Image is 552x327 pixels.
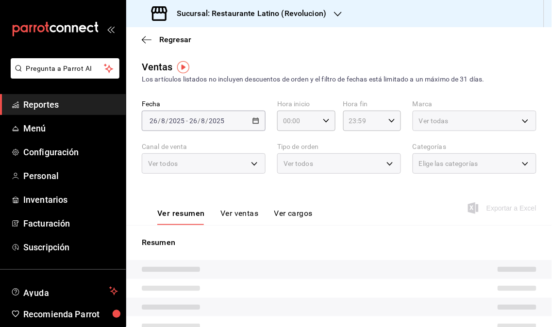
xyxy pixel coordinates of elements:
input: -- [201,117,206,125]
span: Suscripción [23,241,118,254]
p: Resumen [142,237,536,248]
button: Ver resumen [157,209,205,225]
span: / [166,117,168,125]
input: -- [149,117,158,125]
span: Recomienda Parrot [23,308,118,321]
input: -- [189,117,198,125]
span: Elige las categorías [419,159,478,168]
div: Los artículos listados no incluyen descuentos de orden y el filtro de fechas está limitado a un m... [142,74,536,84]
label: Hora fin [343,101,401,108]
button: Ver ventas [220,209,259,225]
div: Ventas [142,60,173,74]
h3: Sucursal: Restaurante Latino (Revolucion) [169,8,326,19]
label: Hora inicio [277,101,335,108]
input: ---- [209,117,225,125]
label: Canal de venta [142,144,266,150]
span: Reportes [23,98,118,111]
button: Ver cargos [274,209,313,225]
span: - [186,117,188,125]
button: open_drawer_menu [107,25,115,33]
span: Pregunta a Parrot AI [26,64,104,74]
span: Facturación [23,217,118,230]
span: Configuración [23,146,118,159]
span: / [206,117,209,125]
a: Pregunta a Parrot AI [7,70,119,81]
button: Regresar [142,35,191,44]
label: Tipo de orden [277,144,401,150]
label: Marca [413,101,536,108]
span: Personal [23,169,118,182]
label: Categorías [413,144,536,150]
span: Menú [23,122,118,135]
span: Ver todos [284,159,313,168]
span: Ayuda [23,285,105,297]
button: Pregunta a Parrot AI [11,58,119,79]
span: Ver todas [419,116,449,126]
label: Fecha [142,101,266,108]
span: Ver todos [148,159,178,168]
span: / [158,117,161,125]
img: Tooltip marker [177,61,189,73]
span: / [198,117,201,125]
input: ---- [168,117,185,125]
span: Inventarios [23,193,118,206]
span: Regresar [159,35,191,44]
div: navigation tabs [157,209,313,225]
input: -- [161,117,166,125]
